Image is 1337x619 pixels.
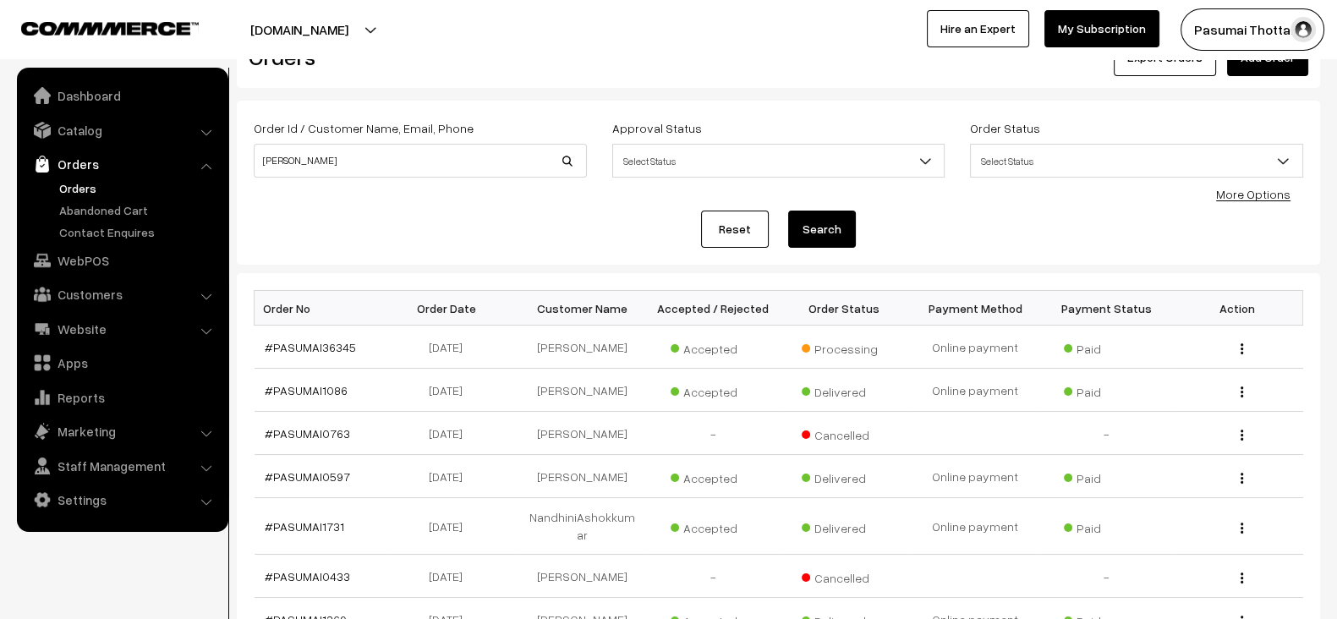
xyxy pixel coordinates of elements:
[1241,473,1243,484] img: Menu
[802,465,886,487] span: Delivered
[254,119,474,137] label: Order Id / Customer Name, Email, Phone
[21,17,169,37] a: COMMMERCE
[265,519,344,534] a: #PASUMAI1731
[802,336,886,358] span: Processing
[265,340,356,354] a: #PASUMAI36345
[1241,572,1243,583] img: Menu
[910,498,1041,555] td: Online payment
[648,291,779,326] th: Accepted / Rejected
[265,469,350,484] a: #PASUMAI0597
[1044,10,1159,47] a: My Subscription
[1064,336,1148,358] span: Paid
[21,416,222,446] a: Marketing
[970,119,1040,137] label: Order Status
[386,455,517,498] td: [DATE]
[386,291,517,326] th: Order Date
[802,565,886,587] span: Cancelled
[1041,291,1172,326] th: Payment Status
[517,291,648,326] th: Customer Name
[265,383,348,397] a: #PASUMAI1086
[517,326,648,369] td: [PERSON_NAME]
[802,422,886,444] span: Cancelled
[1241,343,1243,354] img: Menu
[265,426,350,441] a: #PASUMAI0763
[386,555,517,598] td: [DATE]
[21,279,222,309] a: Customers
[612,144,945,178] span: Select Status
[21,485,222,515] a: Settings
[1290,17,1316,42] img: user
[910,291,1041,326] th: Payment Method
[386,326,517,369] td: [DATE]
[1041,412,1172,455] td: -
[21,348,222,378] a: Apps
[517,412,648,455] td: [PERSON_NAME]
[910,326,1041,369] td: Online payment
[1064,515,1148,537] span: Paid
[21,451,222,481] a: Staff Management
[55,223,222,241] a: Contact Enquires
[910,455,1041,498] td: Online payment
[1064,465,1148,487] span: Paid
[21,314,222,344] a: Website
[55,201,222,219] a: Abandoned Cart
[671,379,755,401] span: Accepted
[265,569,350,583] a: #PASUMAI0433
[517,369,648,412] td: [PERSON_NAME]
[517,455,648,498] td: [PERSON_NAME]
[254,144,587,178] input: Order Id / Customer Name / Customer Email / Customer Phone
[1172,291,1303,326] th: Action
[788,211,856,248] button: Search
[517,555,648,598] td: [PERSON_NAME]
[386,412,517,455] td: [DATE]
[21,22,199,35] img: COMMMERCE
[517,498,648,555] td: NandhiniAshokkumar
[21,382,222,413] a: Reports
[1241,523,1243,534] img: Menu
[1064,379,1148,401] span: Paid
[1041,555,1172,598] td: -
[1181,8,1324,51] button: Pasumai Thotta…
[802,515,886,537] span: Delivered
[612,119,702,137] label: Approval Status
[21,149,222,179] a: Orders
[779,291,910,326] th: Order Status
[386,369,517,412] td: [DATE]
[648,412,779,455] td: -
[1241,386,1243,397] img: Menu
[55,179,222,197] a: Orders
[671,465,755,487] span: Accepted
[802,379,886,401] span: Delivered
[21,80,222,111] a: Dashboard
[671,515,755,537] span: Accepted
[927,10,1029,47] a: Hire an Expert
[191,8,408,51] button: [DOMAIN_NAME]
[613,146,945,176] span: Select Status
[701,211,769,248] a: Reset
[671,336,755,358] span: Accepted
[971,146,1302,176] span: Select Status
[386,498,517,555] td: [DATE]
[21,245,222,276] a: WebPOS
[648,555,779,598] td: -
[21,115,222,145] a: Catalog
[1216,187,1290,201] a: More Options
[1241,430,1243,441] img: Menu
[970,144,1303,178] span: Select Status
[255,291,386,326] th: Order No
[910,369,1041,412] td: Online payment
